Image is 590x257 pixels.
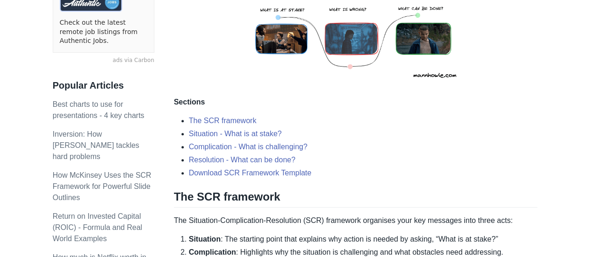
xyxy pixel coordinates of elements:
[189,156,296,164] a: Resolution - What can be done?
[53,130,139,160] a: Inversion: How [PERSON_NAME] tackles hard problems
[189,235,221,243] strong: Situation
[189,130,282,138] a: Situation - What is at stake?
[53,212,142,243] a: Return on Invested Capital (ROIC) - Formula and Real World Examples
[60,18,147,46] a: Check out the latest remote job listings from Authentic Jobs.
[174,190,538,208] h2: The SCR framework
[53,171,152,201] a: How McKinsey Uses the SCR Framework for Powerful Slide Outlines
[189,234,538,245] li: : The starting point that explains why action is needed by asking, “What is at stake?”
[189,143,307,151] a: Complication - What is challenging?
[174,215,538,226] p: The Situation-Complication-Resolution (SCR) framework organises your key messages into three acts:
[189,248,236,256] strong: Complication
[53,56,154,65] a: ads via Carbon
[189,117,257,125] a: The SCR framework
[189,169,312,177] a: Download SCR Framework Template
[174,98,205,106] strong: Sections
[53,100,145,119] a: Best charts to use for presentations - 4 key charts
[53,80,154,91] h3: Popular Articles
